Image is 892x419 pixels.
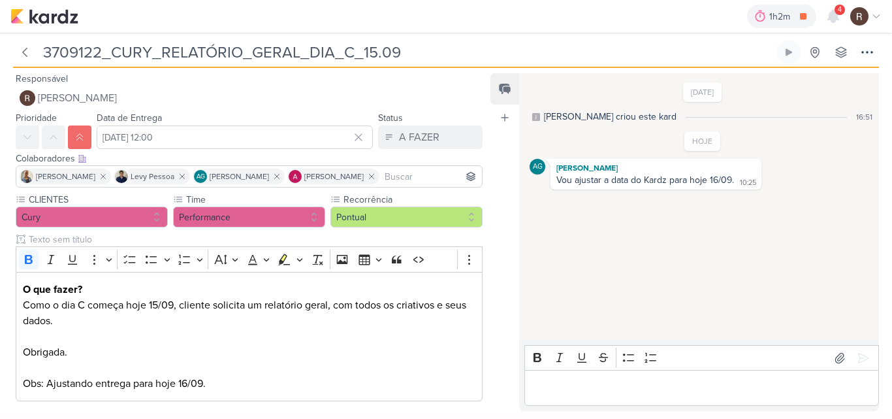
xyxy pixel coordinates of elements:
[23,283,82,296] strong: O que fazer?
[210,171,269,182] span: [PERSON_NAME]
[850,7,868,25] img: Rafael Dornelles
[378,126,483,149] button: A FAZER
[16,86,483,110] button: [PERSON_NAME]
[544,110,677,124] div: [PERSON_NAME] criou este kard
[16,152,483,165] div: Colaboradores
[20,90,35,106] img: Rafael Dornelles
[20,170,33,183] img: Iara Santos
[856,111,872,123] div: 16:51
[26,233,483,246] input: Texto sem título
[289,170,302,183] img: Alessandra Gomes
[16,246,483,272] div: Editor toolbar
[740,178,756,188] div: 10:25
[382,169,479,184] input: Buscar
[378,112,403,124] label: Status
[784,47,794,58] div: Ligar relógio
[185,193,325,207] label: Time
[556,175,734,186] div: Vou ajustar a data do Kardz para hoje 16/09.
[23,282,476,392] p: Como o dia C começa hoje 15/09, cliente solicita um relatório geral, com todos os criativos e seu...
[115,170,128,183] img: Levy Pessoa
[16,73,68,84] label: Responsável
[10,8,78,24] img: kardz.app
[16,207,168,227] button: Cury
[342,193,483,207] label: Recorrência
[399,129,439,145] div: A FAZER
[97,112,162,124] label: Data de Entrega
[36,171,95,182] span: [PERSON_NAME]
[97,126,373,149] input: Select a date
[38,90,117,106] span: [PERSON_NAME]
[524,345,879,371] div: Editor toolbar
[524,370,879,406] div: Editor editing area: main
[530,159,545,175] div: Aline Gimenez Graciano
[16,272,483,402] div: Editor editing area: main
[533,163,543,171] p: AG
[197,174,205,180] p: AG
[553,161,759,175] div: [PERSON_NAME]
[16,112,57,124] label: Prioridade
[330,207,483,227] button: Pontual
[131,171,174,182] span: Levy Pessoa
[838,5,842,15] span: 4
[173,207,325,227] button: Performance
[769,10,794,24] div: 1h2m
[194,170,207,183] div: Aline Gimenez Graciano
[39,41,774,64] input: Kard Sem Título
[304,171,364,182] span: [PERSON_NAME]
[27,193,168,207] label: CLIENTES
